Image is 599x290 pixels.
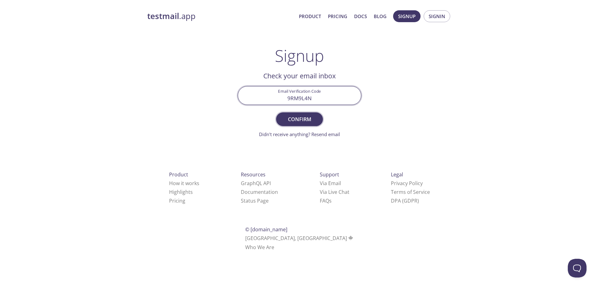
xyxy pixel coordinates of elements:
span: Support [320,171,339,178]
a: Blog [374,12,387,20]
span: Legal [391,171,403,178]
iframe: Help Scout Beacon - Open [568,259,587,278]
button: Signup [393,10,421,22]
a: Privacy Policy [391,180,423,187]
a: Highlights [169,189,193,195]
a: testmail.app [147,11,294,22]
a: FAQ [320,197,332,204]
a: Pricing [169,197,185,204]
span: s [329,197,332,204]
span: [GEOGRAPHIC_DATA], [GEOGRAPHIC_DATA] [245,235,354,242]
a: How it works [169,180,199,187]
a: Docs [354,12,367,20]
h1: Signup [275,46,324,65]
span: Resources [241,171,265,178]
a: Terms of Service [391,189,430,195]
span: © [DOMAIN_NAME] [245,226,287,233]
h2: Check your email inbox [238,71,361,81]
span: Confirm [283,115,316,124]
a: GraphQL API [241,180,271,187]
a: Status Page [241,197,269,204]
a: Via Email [320,180,341,187]
a: DPA (GDPR) [391,197,419,204]
span: Signin [429,12,445,20]
button: Signin [424,10,450,22]
a: Didn't receive anything? Resend email [259,131,340,137]
a: Product [299,12,321,20]
a: Documentation [241,189,278,195]
span: Signup [398,12,416,20]
span: Product [169,171,188,178]
button: Confirm [276,112,323,126]
strong: testmail [147,11,179,22]
a: Via Live Chat [320,189,349,195]
a: Pricing [328,12,347,20]
a: Who We Are [245,244,274,251]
